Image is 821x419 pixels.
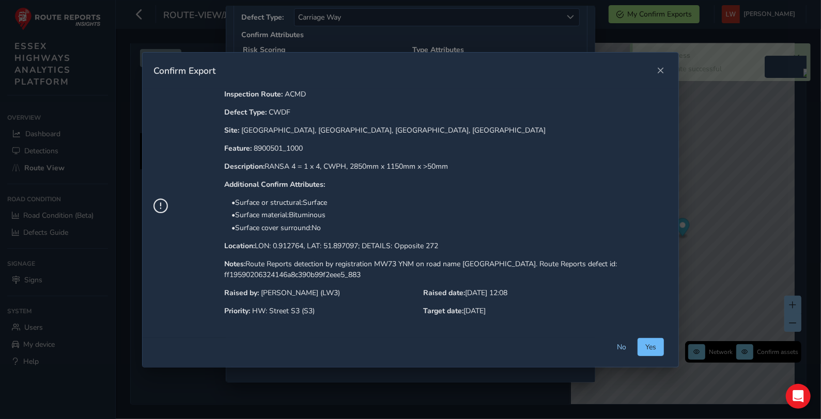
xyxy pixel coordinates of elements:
[231,209,618,220] p: • Surface material : Bituminous
[224,241,255,251] strong: Location:
[224,162,265,171] strong: Description:
[423,305,618,324] p: [DATE]
[231,222,618,233] p: • Surface cover surround : No
[609,338,634,356] button: No
[224,288,259,298] strong: Raised by:
[224,143,252,153] strong: Feature:
[224,107,618,118] p: CWDF
[423,287,618,305] p: [DATE] 12:08
[224,240,618,251] p: LON: 0.912764, LAT: 51.897097; DETAILS: Opposite 272
[231,197,618,208] p: • Surface or structural : Surface
[423,288,465,298] strong: Raised date:
[638,338,664,356] button: Yes
[224,107,267,117] strong: Defect Type:
[224,287,420,298] p: [PERSON_NAME] (LW3)
[224,259,618,280] p: Route Reports detection by registration MW73 YNM on road name [GEOGRAPHIC_DATA]. Route Reports de...
[224,125,618,136] p: [GEOGRAPHIC_DATA], [GEOGRAPHIC_DATA], [GEOGRAPHIC_DATA], [GEOGRAPHIC_DATA]
[645,342,656,352] span: Yes
[224,89,618,100] p: ACMD
[224,143,618,154] p: 8900501_1000
[653,63,668,78] button: Close
[423,306,463,316] strong: Target date:
[224,161,618,172] p: RANSA 4 = 1 x 4, CWPH, 2850mm x 1150mm x >50mm
[224,180,325,189] strong: Additional Confirm Attributes:
[224,125,239,135] strong: Site:
[224,306,250,316] strong: Priority:
[153,65,653,77] div: Confirm Export
[786,384,811,409] div: Open Intercom Messenger
[224,89,283,99] strong: Inspection Route:
[224,305,420,316] p: HW: Street S3 (S3)
[224,259,245,269] strong: Notes:
[617,342,626,352] span: No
